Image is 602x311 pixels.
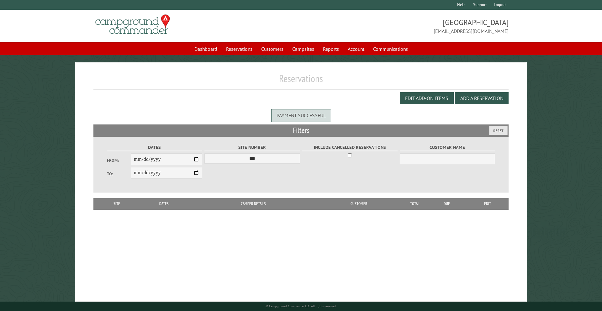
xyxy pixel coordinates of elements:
[93,72,509,90] h1: Reservations
[288,43,318,55] a: Campsites
[93,12,172,37] img: Campground Commander
[266,304,336,308] small: © Campground Commander LLC. All rights reserved.
[427,198,467,209] th: Due
[107,157,131,163] label: From:
[467,198,509,209] th: Edit
[489,126,508,135] button: Reset
[191,43,221,55] a: Dashboard
[107,144,203,151] label: Dates
[344,43,368,55] a: Account
[93,124,509,136] h2: Filters
[455,92,509,104] button: Add a Reservation
[204,144,300,151] label: Site Number
[302,144,398,151] label: Include Cancelled Reservations
[319,43,343,55] a: Reports
[271,109,331,122] div: Payment successful
[301,17,509,35] span: [GEOGRAPHIC_DATA] [EMAIL_ADDRESS][DOMAIN_NAME]
[400,144,495,151] label: Customer Name
[402,198,427,209] th: Total
[107,171,131,177] label: To:
[137,198,191,209] th: Dates
[316,198,402,209] th: Customer
[400,92,454,104] button: Edit Add-on Items
[257,43,287,55] a: Customers
[191,198,316,209] th: Camper Details
[97,198,137,209] th: Site
[222,43,256,55] a: Reservations
[369,43,412,55] a: Communications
